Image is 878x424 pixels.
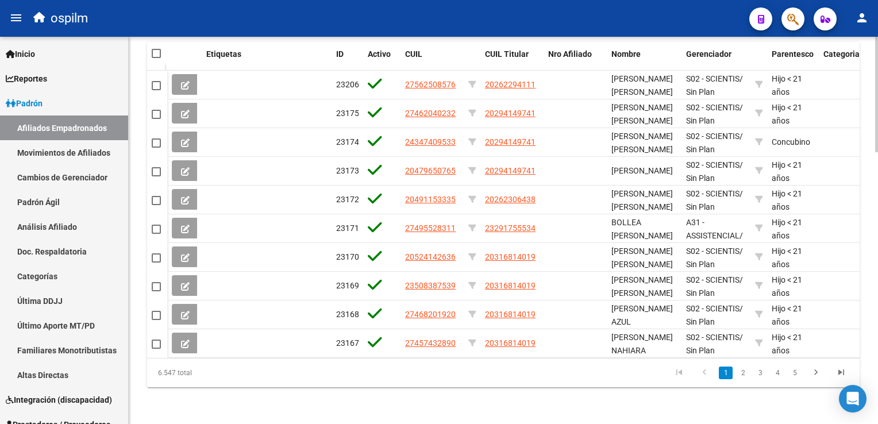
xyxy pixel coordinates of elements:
[717,363,734,383] li: page 1
[611,218,673,253] span: BOLLEA [PERSON_NAME] [PERSON_NAME]
[686,304,740,313] span: S02 - SCIENTIS
[480,42,544,80] datatable-header-cell: CUIL Titular
[823,49,860,59] span: Categoria
[686,333,740,342] span: S02 - SCIENTIS
[202,42,332,80] datatable-header-cell: Etiquetas
[772,275,802,298] span: Hijo < 21 años
[363,42,401,80] datatable-header-cell: Activo
[336,80,359,89] span: 23206
[336,310,359,319] span: 23168
[6,48,35,60] span: Inicio
[686,132,740,141] span: S02 - SCIENTIS
[830,367,852,379] a: go to last page
[611,49,641,59] span: Nombre
[752,363,769,383] li: page 3
[485,195,536,204] span: 20262306438
[772,333,802,355] span: Hijo < 21 años
[686,160,740,169] span: S02 - SCIENTIS
[611,74,673,97] span: [PERSON_NAME] [PERSON_NAME]
[719,367,733,379] a: 1
[607,42,681,80] datatable-header-cell: Nombre
[686,74,740,83] span: S02 - SCIENTIS
[772,49,814,59] span: Parentesco
[485,281,536,290] span: 20316814019
[485,80,536,89] span: 20262294111
[405,252,456,261] span: 20524142636
[686,275,740,284] span: S02 - SCIENTIS
[772,189,802,211] span: Hijo < 21 años
[336,252,359,261] span: 23170
[686,49,731,59] span: Gerenciador
[485,338,536,348] span: 20316814019
[769,363,786,383] li: page 4
[772,160,802,183] span: Hijo < 21 años
[9,11,23,25] mat-icon: menu
[336,137,359,147] span: 23174
[771,367,784,379] a: 4
[686,246,740,256] span: S02 - SCIENTIS
[405,310,456,319] span: 27468201920
[405,49,422,59] span: CUIL
[485,252,536,261] span: 20316814019
[548,49,592,59] span: Nro Afiliado
[805,367,827,379] a: go to next page
[772,304,802,326] span: Hijo < 21 años
[611,333,673,355] span: [PERSON_NAME] NAHIARA
[668,367,690,379] a: go to first page
[686,103,740,112] span: S02 - SCIENTIS
[767,42,819,80] datatable-header-cell: Parentesco
[336,49,344,59] span: ID
[611,132,673,154] span: [PERSON_NAME] [PERSON_NAME]
[611,189,673,211] span: [PERSON_NAME] [PERSON_NAME]
[819,42,865,80] datatable-header-cell: Categoria
[611,304,673,326] span: [PERSON_NAME] AZUL
[336,109,359,118] span: 23175
[611,275,673,298] span: [PERSON_NAME] [PERSON_NAME]
[772,103,802,125] span: Hijo < 21 años
[772,218,802,240] span: Hijo < 21 años
[485,223,536,233] span: 23291755534
[405,109,456,118] span: 27462040232
[51,6,88,31] span: ospilm
[839,385,867,413] div: Open Intercom Messenger
[611,103,673,125] span: [PERSON_NAME] [PERSON_NAME]
[734,363,752,383] li: page 2
[405,338,456,348] span: 27457432890
[686,218,740,240] span: A31 - ASSISTENCIAL
[485,137,536,147] span: 20294149741
[544,42,607,80] datatable-header-cell: Nro Afiliado
[485,166,536,175] span: 20294149741
[786,363,803,383] li: page 5
[336,281,359,290] span: 23169
[332,42,363,80] datatable-header-cell: ID
[405,281,456,290] span: 23508387539
[401,42,464,80] datatable-header-cell: CUIL
[6,72,47,85] span: Reportes
[405,195,456,204] span: 20491153335
[772,74,802,97] span: Hijo < 21 años
[772,246,802,269] span: Hijo < 21 años
[405,80,456,89] span: 27562508576
[855,11,869,25] mat-icon: person
[368,49,391,59] span: Activo
[686,189,740,198] span: S02 - SCIENTIS
[336,338,359,348] span: 23167
[611,246,673,269] span: [PERSON_NAME] [PERSON_NAME]
[206,49,241,59] span: Etiquetas
[336,195,359,204] span: 23172
[611,166,673,175] span: [PERSON_NAME]
[147,359,288,387] div: 6.547 total
[736,367,750,379] a: 2
[405,223,456,233] span: 27495528311
[485,109,536,118] span: 20294149741
[485,49,529,59] span: CUIL Titular
[405,137,456,147] span: 24347409533
[694,367,715,379] a: go to previous page
[336,166,359,175] span: 23173
[405,166,456,175] span: 20479650765
[336,223,359,233] span: 23171
[788,367,802,379] a: 5
[772,137,810,147] span: Concubino
[6,97,43,110] span: Padrón
[681,42,750,80] datatable-header-cell: Gerenciador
